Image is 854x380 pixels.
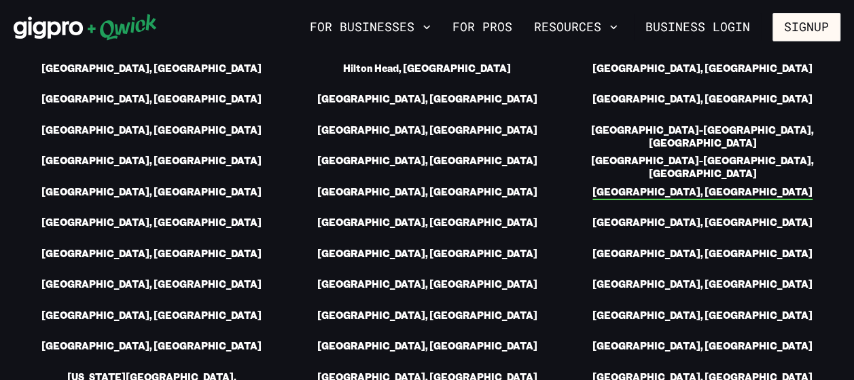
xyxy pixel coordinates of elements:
button: Resources [529,16,623,39]
a: Hilton Head, [GEOGRAPHIC_DATA] [343,62,511,77]
a: [GEOGRAPHIC_DATA], [GEOGRAPHIC_DATA] [41,340,262,354]
a: [GEOGRAPHIC_DATA]-[GEOGRAPHIC_DATA], [GEOGRAPHIC_DATA] [565,124,840,151]
a: [GEOGRAPHIC_DATA], [GEOGRAPHIC_DATA] [317,309,537,324]
a: [GEOGRAPHIC_DATA], [GEOGRAPHIC_DATA] [41,278,262,292]
a: Business Login [634,13,762,41]
a: [GEOGRAPHIC_DATA], [GEOGRAPHIC_DATA] [41,248,262,262]
a: [GEOGRAPHIC_DATA], [GEOGRAPHIC_DATA] [41,216,262,231]
a: [GEOGRAPHIC_DATA], [GEOGRAPHIC_DATA] [317,186,537,200]
button: For Businesses [304,16,436,39]
a: [GEOGRAPHIC_DATA], [GEOGRAPHIC_DATA] [41,124,262,138]
a: [GEOGRAPHIC_DATA], [GEOGRAPHIC_DATA] [41,62,262,77]
a: [GEOGRAPHIC_DATA]-[GEOGRAPHIC_DATA], [GEOGRAPHIC_DATA] [565,155,840,182]
a: [GEOGRAPHIC_DATA], [GEOGRAPHIC_DATA] [592,62,813,77]
a: [GEOGRAPHIC_DATA], [GEOGRAPHIC_DATA] [41,155,262,169]
a: [GEOGRAPHIC_DATA], [GEOGRAPHIC_DATA] [592,186,813,200]
a: [GEOGRAPHIC_DATA], [GEOGRAPHIC_DATA] [592,216,813,231]
a: [GEOGRAPHIC_DATA], [GEOGRAPHIC_DATA] [41,309,262,324]
a: [GEOGRAPHIC_DATA], [GEOGRAPHIC_DATA] [592,93,813,107]
a: For Pros [447,16,518,39]
button: Signup [772,13,840,41]
a: [GEOGRAPHIC_DATA], [GEOGRAPHIC_DATA] [317,248,537,262]
a: [GEOGRAPHIC_DATA], [GEOGRAPHIC_DATA] [317,124,537,138]
a: [GEOGRAPHIC_DATA], [GEOGRAPHIC_DATA] [592,340,813,354]
a: [GEOGRAPHIC_DATA], [GEOGRAPHIC_DATA] [592,309,813,324]
a: [GEOGRAPHIC_DATA], [GEOGRAPHIC_DATA] [592,248,813,262]
a: [GEOGRAPHIC_DATA], [GEOGRAPHIC_DATA] [317,278,537,292]
a: [GEOGRAPHIC_DATA], [GEOGRAPHIC_DATA] [41,93,262,107]
a: [GEOGRAPHIC_DATA], [GEOGRAPHIC_DATA] [317,93,537,107]
a: [GEOGRAPHIC_DATA], [GEOGRAPHIC_DATA] [592,278,813,292]
a: [GEOGRAPHIC_DATA], [GEOGRAPHIC_DATA] [317,216,537,231]
a: [GEOGRAPHIC_DATA], [GEOGRAPHIC_DATA] [317,155,537,169]
a: [GEOGRAPHIC_DATA], [GEOGRAPHIC_DATA] [41,186,262,200]
a: [GEOGRAPHIC_DATA], [GEOGRAPHIC_DATA] [317,340,537,354]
